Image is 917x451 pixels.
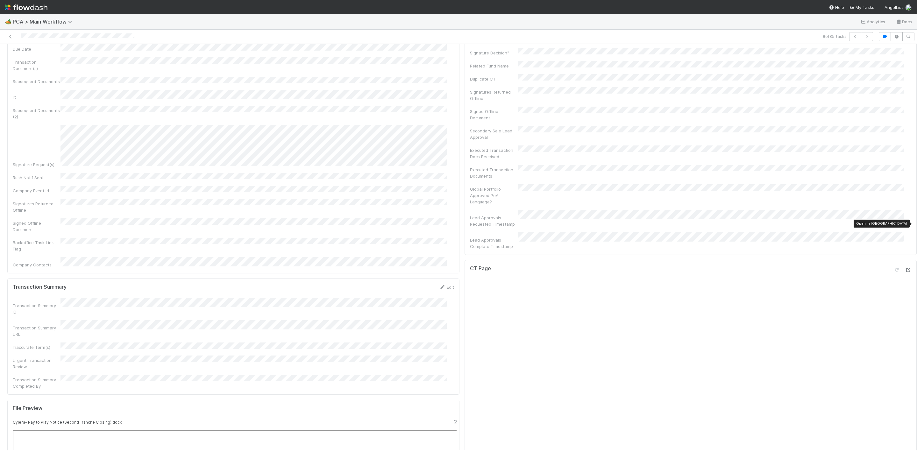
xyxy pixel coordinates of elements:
[13,78,60,85] div: Subsequent Documents
[13,302,60,315] div: Transaction Summary ID
[13,187,60,194] div: Company Event Id
[470,50,518,56] div: Signature Decision?
[13,59,60,72] div: Transaction Document(s)
[13,107,60,120] div: Subsequent Documents (2)
[849,5,874,10] span: My Tasks
[13,94,60,101] div: ID
[849,4,874,11] a: My Tasks
[13,220,60,233] div: Signed Offline Document
[5,19,11,24] span: 🏕️
[5,2,47,13] img: logo-inverted-e16ddd16eac7371096b0.svg
[13,239,60,252] div: Backoffice Task Link Flag
[13,174,60,181] div: Rush Notif Sent
[470,166,518,179] div: Executed Transaction Documents
[906,4,912,11] img: avatar_d7f67417-030a-43ce-a3ce-a315a3ccfd08.png
[13,377,60,389] div: Transaction Summary Completed By
[470,186,518,205] div: Global Portfolio Approved PoA Language?
[13,405,42,412] h5: File Preview
[13,161,60,168] div: Signature Request(s)
[470,89,518,102] div: Signatures Returned Offline
[13,344,60,350] div: Inaccurate Term(s)
[470,76,518,82] div: Duplicate CT
[439,285,454,290] a: Edit
[470,108,518,121] div: Signed Offline Document
[13,420,122,425] small: Cylera- Pay to Play Notice (Second Tranche Closing).docx
[13,18,75,25] span: PCA > Main Workflow
[13,284,67,290] h5: Transaction Summary
[896,18,912,25] a: Docs
[13,46,60,52] div: Due Date
[470,215,518,227] div: Lead Approvals Requested Timestamp
[470,147,518,160] div: Executed Transaction Docs Received
[13,262,60,268] div: Company Contacts
[13,201,60,213] div: Signatures Returned Offline
[470,237,518,250] div: Lead Approvals Complete Timestamp
[13,325,60,337] div: Transaction Summary URL
[470,265,491,272] h5: CT Page
[885,5,903,10] span: AngelList
[470,63,518,69] div: Related Fund Name
[13,357,60,370] div: Urgent Transaction Review
[470,128,518,140] div: Secondary Sale Lead Approval
[860,18,885,25] a: Analytics
[823,33,847,39] span: 8 of 85 tasks
[829,4,844,11] div: Help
